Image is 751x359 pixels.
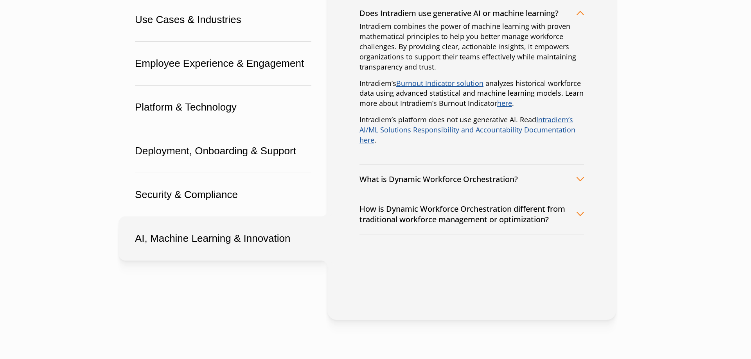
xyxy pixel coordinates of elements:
[119,216,327,261] button: AI, Machine Learning & Innovation
[359,194,584,234] button: How is Dynamic Workforce Orchestration different from traditional workforce management or optimiz...
[119,41,327,86] button: Employee Experience & Engagement
[359,164,584,194] button: What is Dynamic Workforce Orchestration?
[512,98,514,108] span: .
[359,115,536,124] span: Intradiem’s platform does not use generative AI. Read
[359,79,396,88] span: Intradiem’s
[359,21,576,71] span: Intradiem combines the power of machine learning with proven mathematical principles to help you ...
[119,85,327,129] button: Platform & Technology
[497,98,512,108] a: here
[119,129,327,173] button: Deployment, Onboarding & Support
[374,135,376,145] span: .
[396,79,483,88] a: Burnout Indicator solution
[119,173,327,217] button: Security & Compliance
[359,115,575,145] a: Intradiem’s AI/ML Solutions Responsibility and Accountability Documentation here
[359,79,584,108] span: analyzes historical workforce data using advanced statistical and machine learning models. Learn ...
